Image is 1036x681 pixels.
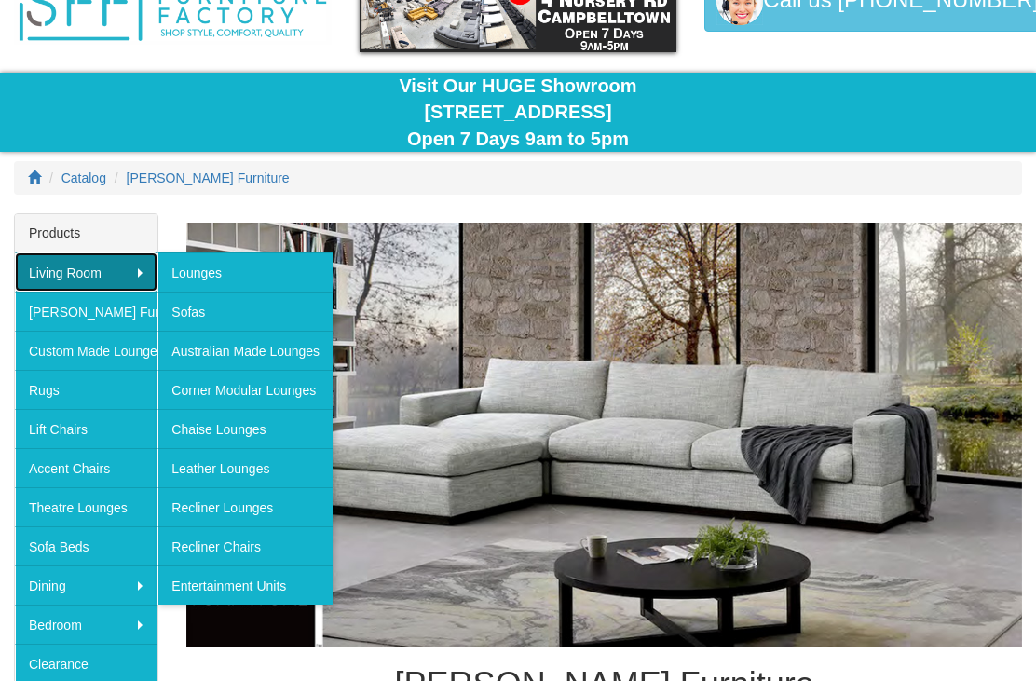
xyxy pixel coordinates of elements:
[157,487,333,526] a: Recliner Lounges
[157,565,333,605] a: Entertainment Units
[15,331,157,370] a: Custom Made Lounges
[15,292,157,331] a: [PERSON_NAME] Furniture
[15,448,157,487] a: Accent Chairs
[15,487,157,526] a: Theatre Lounges
[157,448,333,487] a: Leather Lounges
[15,409,157,448] a: Lift Chairs
[15,526,157,565] a: Sofa Beds
[157,331,333,370] a: Australian Made Lounges
[15,605,157,644] a: Bedroom
[15,214,157,252] div: Products
[157,370,333,409] a: Corner Modular Lounges
[157,526,333,565] a: Recliner Chairs
[157,292,333,331] a: Sofas
[186,223,1022,647] img: Moran Furniture
[15,252,157,292] a: Living Room
[157,409,333,448] a: Chaise Lounges
[127,170,290,185] a: [PERSON_NAME] Furniture
[61,170,106,185] a: Catalog
[157,252,333,292] a: Lounges
[15,370,157,409] a: Rugs
[14,73,1022,153] div: Visit Our HUGE Showroom [STREET_ADDRESS] Open 7 Days 9am to 5pm
[15,565,157,605] a: Dining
